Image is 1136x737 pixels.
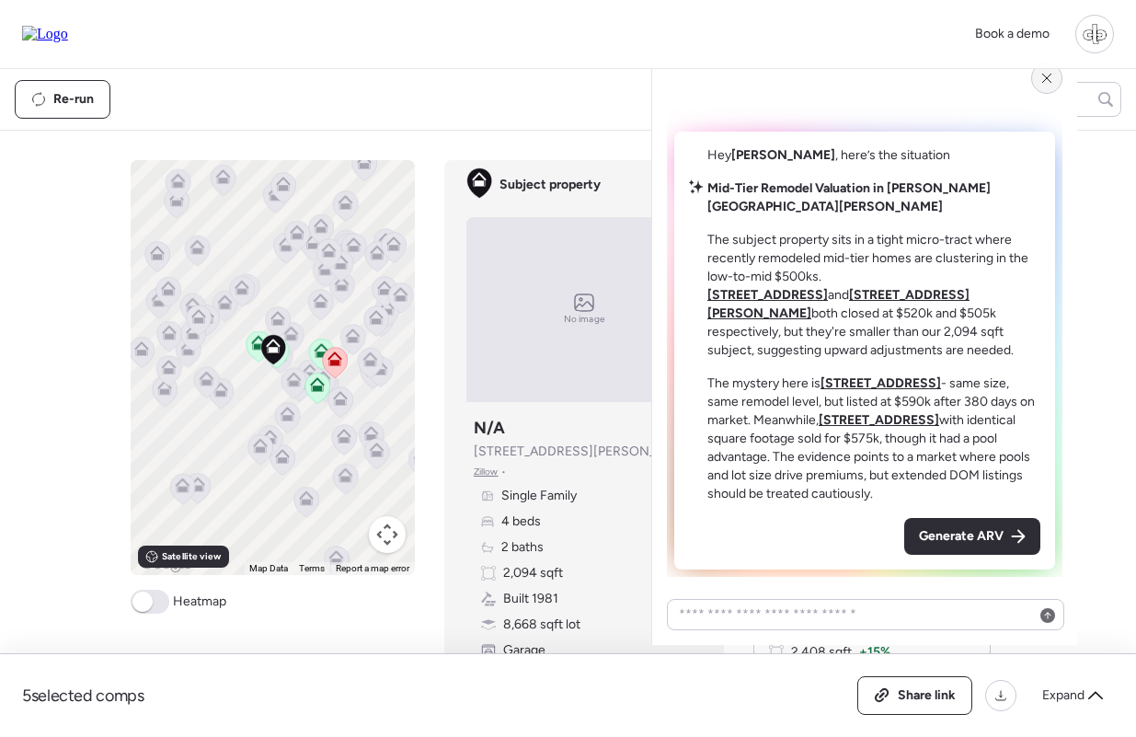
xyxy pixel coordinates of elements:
img: Logo [22,26,68,42]
span: Satellite view [162,549,221,564]
span: 4 beds [501,512,541,531]
a: Open this area in Google Maps (opens a new window) [135,551,196,575]
span: Book a demo [975,26,1050,41]
span: Hey , here’s the situation [707,147,950,163]
span: • [501,465,506,479]
button: Map Data [249,562,288,575]
span: Share link [898,686,956,705]
a: [STREET_ADDRESS] [820,375,941,391]
span: Subject property [499,176,601,194]
button: Map camera controls [369,516,406,553]
h3: N/A [474,417,505,439]
a: [STREET_ADDRESS] [819,412,939,428]
span: 2,094 sqft [503,564,563,582]
img: Google [135,551,196,575]
a: Report a map error [336,563,409,573]
span: 2 baths [501,538,544,557]
span: [STREET_ADDRESS][PERSON_NAME] [474,443,696,461]
span: 8,668 sqft lot [503,616,580,634]
span: 5 selected comps [22,685,144,707]
span: Built 1981 [503,590,558,608]
p: The subject property sits in a tight micro-tract where recently remodeled mid-tier homes are clus... [707,231,1040,360]
a: Terms (opens in new tab) [299,563,325,573]
span: Heatmap [173,593,226,611]
span: Re-run [53,90,94,109]
span: No image [564,312,604,327]
strong: Mid-Tier Remodel Valuation in [PERSON_NAME][GEOGRAPHIC_DATA][PERSON_NAME] [707,180,991,214]
span: Zillow [474,465,499,479]
span: 2,408 sqft [791,643,852,662]
span: Garage [503,641,545,660]
a: [STREET_ADDRESS] [707,287,828,303]
p: The mystery here is - same size, same remodel level, but listed at $590k after 380 days on market... [707,374,1040,503]
span: Expand [1042,686,1084,705]
span: Single Family [501,487,577,505]
span: [PERSON_NAME] [731,147,835,163]
span: + 15% [859,643,890,662]
span: Generate ARV [919,527,1004,546]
